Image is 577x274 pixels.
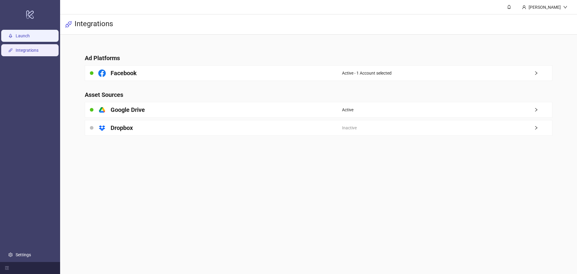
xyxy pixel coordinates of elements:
a: Integrations [16,48,38,53]
span: right [534,71,552,75]
a: Google DriveActiveright [85,102,552,118]
span: Active [342,106,353,113]
a: Launch [16,33,30,38]
h4: Facebook [111,69,137,77]
span: Active - 1 Account selected [342,70,392,76]
h4: Ad Platforms [85,54,552,62]
h4: Dropbox [111,124,133,132]
h3: Integrations [75,19,113,29]
span: api [65,21,72,28]
span: right [534,108,552,112]
span: right [534,126,552,130]
span: bell [507,5,511,9]
div: [PERSON_NAME] [526,4,563,11]
h4: Google Drive [111,106,145,114]
a: DropboxInactiveright [85,120,552,136]
span: down [563,5,567,9]
a: Settings [16,252,31,257]
span: menu-fold [5,266,9,270]
a: FacebookActive - 1 Account selectedright [85,65,552,81]
span: user [522,5,526,9]
h4: Asset Sources [85,91,552,99]
span: Inactive [342,125,357,131]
